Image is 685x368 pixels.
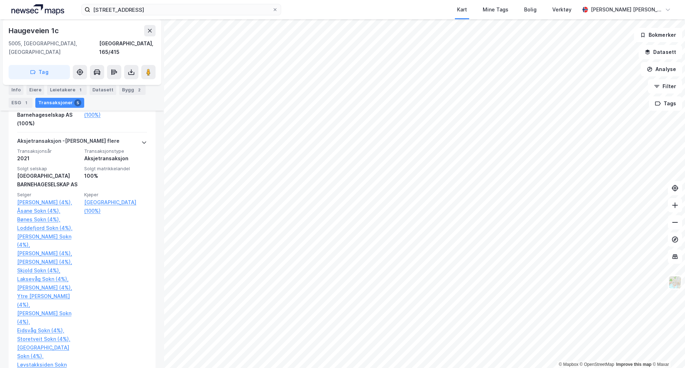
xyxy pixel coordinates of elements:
[17,309,80,326] a: [PERSON_NAME] Sokn (4%),
[616,362,651,367] a: Improve this map
[17,207,80,215] a: Åsane Sokn (4%),
[648,79,682,94] button: Filter
[559,362,578,367] a: Mapbox
[639,45,682,59] button: Datasett
[119,85,146,95] div: Bygg
[84,198,147,215] a: [GEOGRAPHIC_DATA] (100%)
[9,65,70,79] button: Tag
[136,86,143,94] div: 2
[634,28,682,42] button: Bokmerker
[17,283,80,292] a: [PERSON_NAME] (4%),
[17,326,80,335] a: Eidsvåg Sokn (4%),
[17,154,80,163] div: 2021
[17,137,120,148] div: Aksjetransaksjon - [PERSON_NAME] flere
[22,99,30,106] div: 1
[11,4,64,15] img: logo.a4113a55bc3d86da70a041830d287a7e.svg
[17,166,80,172] span: Solgt selskap
[99,39,156,56] div: [GEOGRAPHIC_DATA], 165/415
[17,224,80,232] a: Loddefjord Sokn (4%),
[580,362,614,367] a: OpenStreetMap
[457,5,467,14] div: Kart
[47,85,87,95] div: Leietakere
[9,39,99,56] div: 5005, [GEOGRAPHIC_DATA], [GEOGRAPHIC_DATA]
[649,334,685,368] iframe: Chat Widget
[17,292,80,309] a: Ytre [PERSON_NAME] (4%),
[641,62,682,76] button: Analyse
[17,148,80,154] span: Transaksjonsår
[591,5,662,14] div: [PERSON_NAME] [PERSON_NAME]
[74,99,81,106] div: 5
[552,5,572,14] div: Verktøy
[9,98,32,108] div: ESG
[84,166,147,172] span: Solgt matrikkelandel
[35,98,84,108] div: Transaksjoner
[17,335,80,343] a: Storetveit Sokn (4%),
[668,276,682,289] img: Z
[84,172,147,180] div: 100%
[26,85,44,95] div: Eiere
[84,192,147,198] span: Kjøper
[17,275,80,283] a: Laksevåg Sokn (4%),
[17,232,80,249] a: [PERSON_NAME] Sokn (4%),
[84,154,147,163] div: Aksjetransaksjon
[17,192,80,198] span: Selger
[17,215,80,224] a: Bønes Sokn (4%),
[17,266,80,275] a: Skjold Sokn (4%),
[17,198,80,207] a: [PERSON_NAME] (4%),
[524,5,537,14] div: Bolig
[17,172,80,189] div: [GEOGRAPHIC_DATA] BARNEHAGESELSKAP AS
[9,25,60,36] div: Haugeveien 1c
[17,249,80,258] a: [PERSON_NAME] (4%),
[9,85,24,95] div: Info
[90,4,272,15] input: Søk på adresse, matrikkel, gårdeiere, leietakere eller personer
[84,148,147,154] span: Transaksjonstype
[17,102,80,128] div: [GEOGRAPHIC_DATA] Barnehageselskap AS (100%)
[77,86,84,94] div: 1
[17,258,80,266] a: [PERSON_NAME] (4%),
[483,5,508,14] div: Mine Tags
[649,334,685,368] div: Kontrollprogram for chat
[649,96,682,111] button: Tags
[17,343,80,361] a: [GEOGRAPHIC_DATA] Sokn (4%),
[90,85,116,95] div: Datasett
